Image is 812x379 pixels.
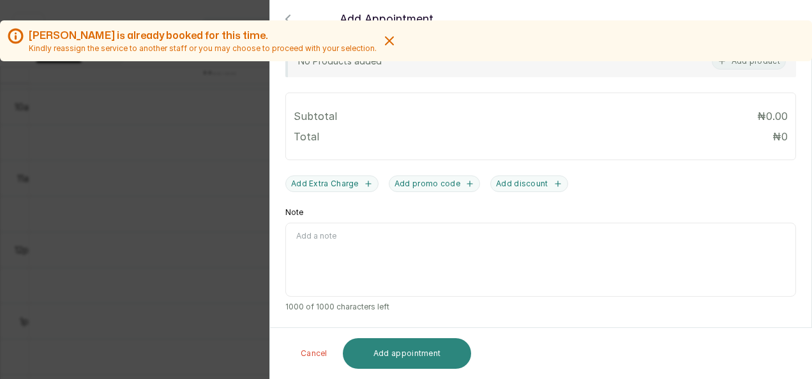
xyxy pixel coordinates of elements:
h2: [PERSON_NAME] is already booked for this time. [29,28,377,43]
button: Add appointment [343,338,472,369]
span: 0 [781,130,788,143]
p: Subtotal [294,108,337,124]
p: Add Appointment [340,10,433,28]
button: Cancel [290,338,338,369]
p: ₦0.00 [757,108,788,124]
label: Note [285,207,303,218]
span: 1000 of 1000 characters left [285,302,796,312]
button: Add discount [490,175,568,192]
button: Add promo code [389,175,480,192]
button: Add Extra Charge [285,175,379,192]
p: Total [294,129,319,144]
p: ₦ [772,129,788,144]
p: Kindly reassign the service to another staff or you may choose to proceed with your selection. [29,43,377,54]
